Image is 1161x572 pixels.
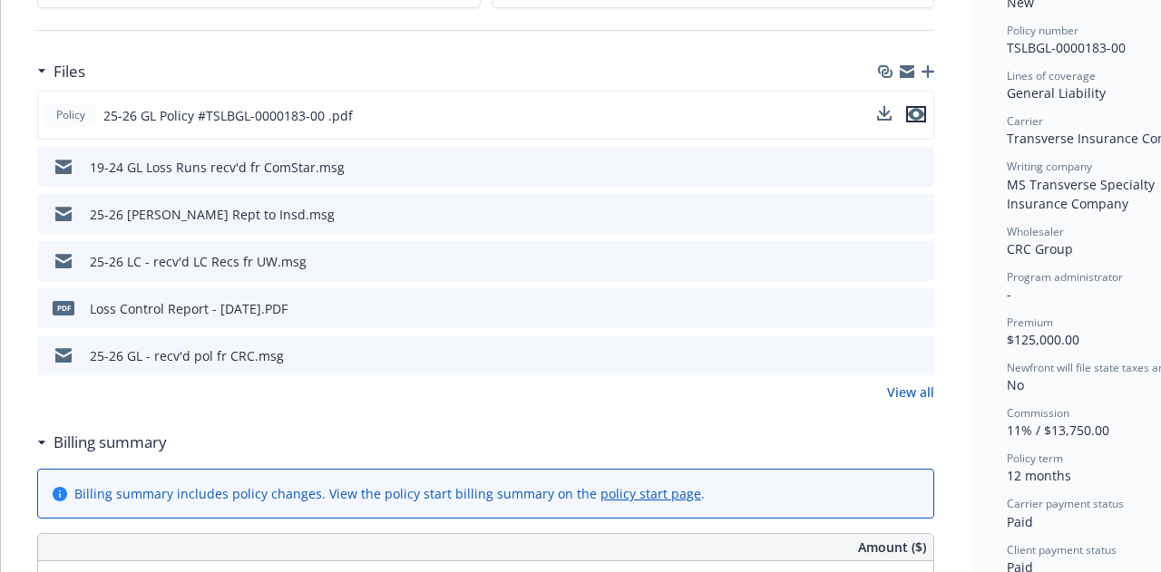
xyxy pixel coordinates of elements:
[1007,286,1011,303] span: -
[1007,513,1033,530] span: Paid
[911,346,927,365] button: preview file
[1007,23,1078,38] span: Policy number
[911,299,927,318] button: preview file
[887,383,934,402] a: View all
[1007,451,1063,466] span: Policy term
[37,60,85,83] div: Files
[90,252,307,271] div: 25-26 LC - recv'd LC Recs fr UW.msg
[1007,68,1096,83] span: Lines of coverage
[1007,113,1043,129] span: Carrier
[1007,467,1071,484] span: 12 months
[1007,542,1117,557] span: Client payment status
[54,60,85,83] h3: Files
[1007,224,1064,239] span: Wholesaler
[54,431,167,454] h3: Billing summary
[90,158,345,177] div: 19-24 GL Loss Runs recv'd fr ComStar.msg
[53,107,89,123] span: Policy
[1007,39,1126,56] span: TSLBGL-0000183-00
[858,538,926,557] span: Amount ($)
[882,158,896,177] button: download file
[1007,422,1109,439] span: 11% / $13,750.00
[1007,269,1123,285] span: Program administrator
[53,301,74,315] span: PDF
[1007,240,1073,257] span: CRC Group
[882,346,896,365] button: download file
[906,106,926,125] button: preview file
[911,158,927,177] button: preview file
[882,299,896,318] button: download file
[1007,315,1053,330] span: Premium
[877,106,892,121] button: download file
[877,106,892,125] button: download file
[600,485,701,502] a: policy start page
[882,252,896,271] button: download file
[1007,331,1079,348] span: $125,000.00
[906,106,926,122] button: preview file
[90,346,284,365] div: 25-26 GL - recv'd pol fr CRC.msg
[1007,405,1069,421] span: Commission
[1007,176,1158,212] span: MS Transverse Specialty Insurance Company
[882,205,896,224] button: download file
[1007,496,1124,511] span: Carrier payment status
[90,205,335,224] div: 25-26 [PERSON_NAME] Rept to Insd.msg
[90,299,288,318] div: Loss Control Report - [DATE].PDF
[911,252,927,271] button: preview file
[1007,376,1024,393] span: No
[1007,159,1092,174] span: Writing company
[103,106,353,125] span: 25-26 GL Policy #TSLBGL-0000183-00 .pdf
[37,431,167,454] div: Billing summary
[74,484,705,503] div: Billing summary includes policy changes. View the policy start billing summary on the .
[911,205,927,224] button: preview file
